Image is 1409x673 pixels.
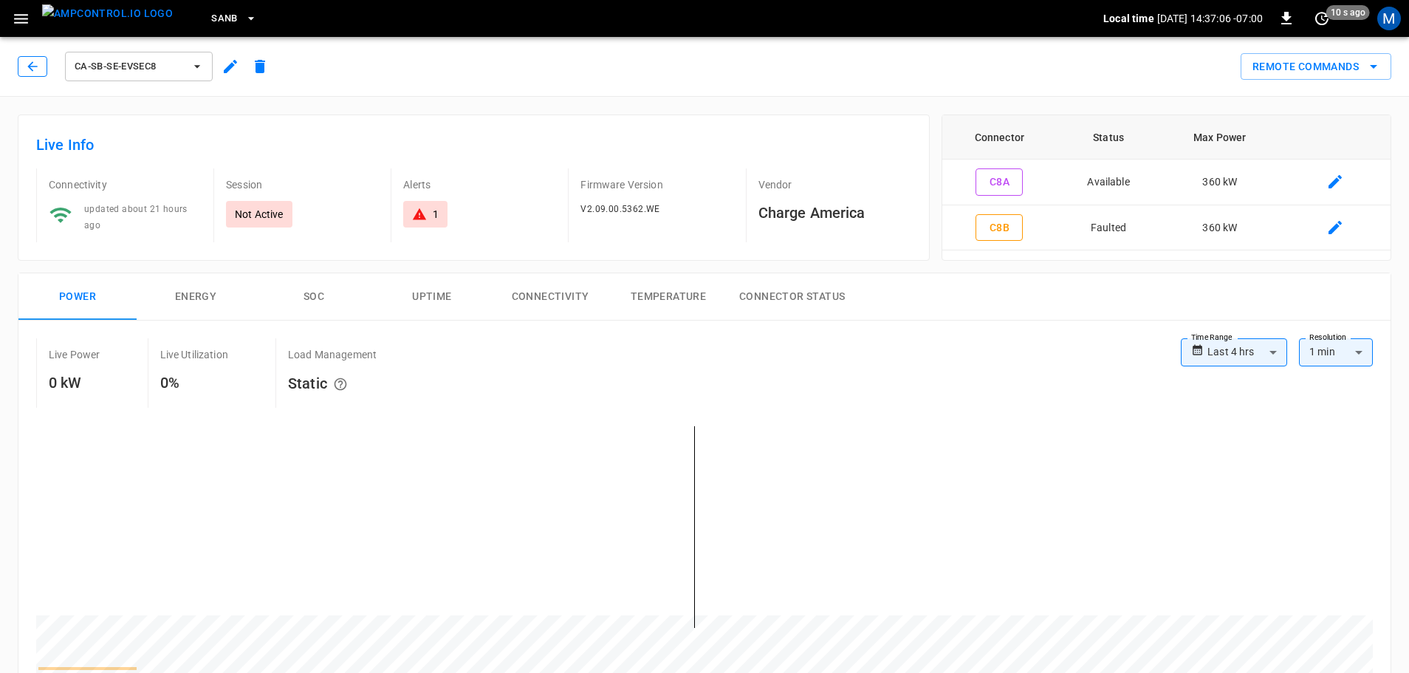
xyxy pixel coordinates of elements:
label: Time Range [1191,332,1233,344]
h6: 0% [160,371,228,394]
h6: Live Info [36,133,911,157]
button: SanB [205,4,263,33]
button: Power [18,273,137,321]
p: Firmware Version [580,177,733,192]
button: Temperature [609,273,727,321]
h6: Charge America [758,201,911,225]
div: profile-icon [1377,7,1401,30]
p: [DATE] 14:37:06 -07:00 [1157,11,1263,26]
p: Live Power [49,347,100,362]
td: 360 kW [1160,160,1280,205]
p: Load Management [288,347,377,362]
div: remote commands options [1241,53,1391,81]
p: Local time [1103,11,1154,26]
button: set refresh interval [1310,7,1334,30]
span: V2.09.00.5362.WE [580,204,659,214]
div: 1 min [1299,338,1373,366]
span: updated about 21 hours ago [84,204,188,230]
button: Uptime [373,273,491,321]
p: Live Utilization [160,347,228,362]
th: Max Power [1160,115,1280,160]
span: 10 s ago [1326,5,1370,20]
button: ca-sb-se-evseC8 [65,52,213,81]
p: Vendor [758,177,911,192]
span: SanB [211,10,238,27]
button: Connectivity [491,273,609,321]
button: C8B [976,214,1023,242]
th: Connector [942,115,1057,160]
td: Available [1057,160,1160,205]
th: Status [1057,115,1160,160]
button: C8A [976,168,1023,196]
p: Not Active [235,207,284,222]
h6: 0 kW [49,371,100,394]
div: Last 4 hrs [1207,338,1287,366]
h6: Static [288,371,377,399]
p: Alerts [403,177,556,192]
td: 360 kW [1160,205,1280,251]
button: SOC [255,273,373,321]
div: 1 [433,207,439,222]
button: Connector Status [727,273,857,321]
table: connector table [942,115,1391,250]
button: The system is using AmpEdge-configured limits for static load managment. Depending on your config... [327,371,354,399]
button: Energy [137,273,255,321]
img: ampcontrol.io logo [42,4,173,23]
button: Remote Commands [1241,53,1391,81]
label: Resolution [1309,332,1346,344]
p: Connectivity [49,177,202,192]
span: ca-sb-se-evseC8 [75,58,184,75]
p: Session [226,177,379,192]
td: Faulted [1057,205,1160,251]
